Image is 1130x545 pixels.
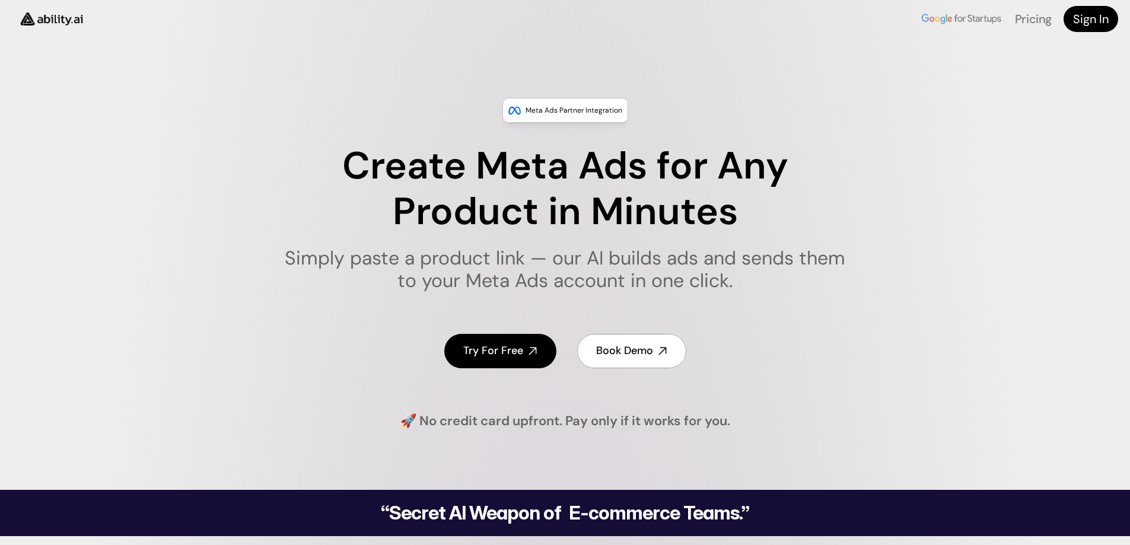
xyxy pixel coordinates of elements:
[1015,11,1052,27] a: Pricing
[351,503,780,522] h2: “Secret AI Weapon of E-commerce Teams.”
[277,247,853,292] h1: Simply paste a product link — our AI builds ads and sends them to your Meta Ads account in one cl...
[444,334,556,368] a: Try For Free
[463,343,523,358] h4: Try For Free
[526,104,622,116] p: Meta Ads Partner Integration
[400,412,730,431] h4: 🚀 No credit card upfront. Pay only if it works for you.
[1073,11,1109,27] h4: Sign In
[596,343,653,358] h4: Book Demo
[277,144,853,235] h1: Create Meta Ads for Any Product in Minutes
[577,334,686,368] a: Book Demo
[1064,6,1118,32] a: Sign In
